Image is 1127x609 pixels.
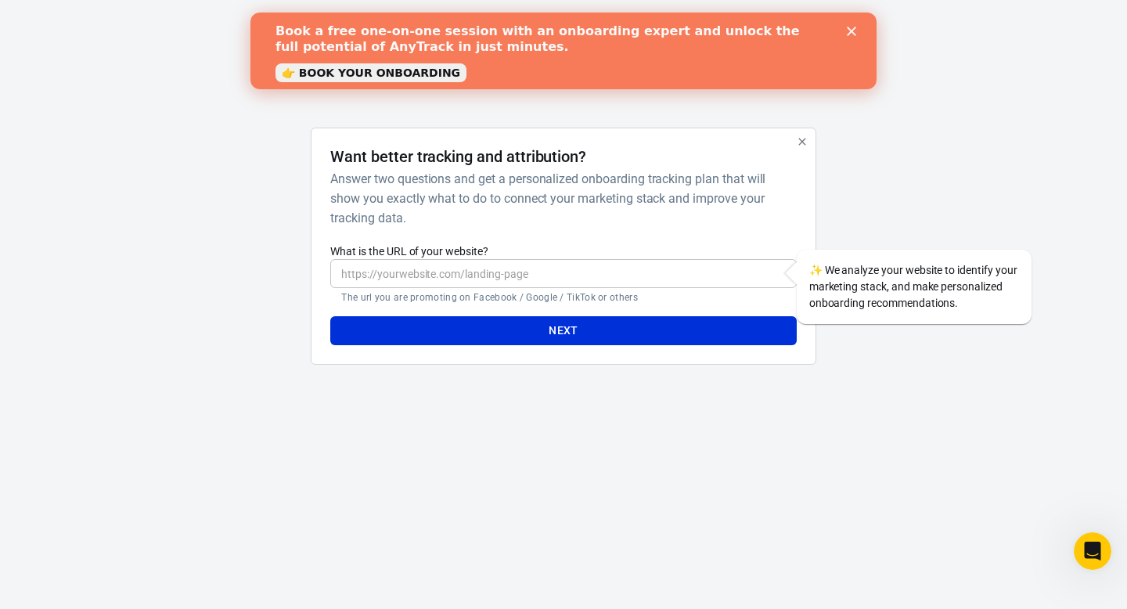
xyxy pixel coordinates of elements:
[330,147,586,166] h4: Want better tracking and attribution?
[250,13,877,89] iframe: Intercom live chat banner
[172,25,955,52] div: AnyTrack
[596,14,612,23] div: Close
[1074,532,1111,570] iframe: Intercom live chat
[797,250,1032,324] div: We analyze your website to identify your marketing stack, and make personalized onboarding recomm...
[341,291,785,304] p: The url you are promoting on Facebook / Google / TikTok or others
[330,259,796,288] input: https://yourwebsite.com/landing-page
[330,243,796,259] label: What is the URL of your website?
[330,169,790,228] h6: Answer two questions and get a personalized onboarding tracking plan that will show you exactly w...
[809,264,823,276] span: sparkles
[330,316,796,345] button: Next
